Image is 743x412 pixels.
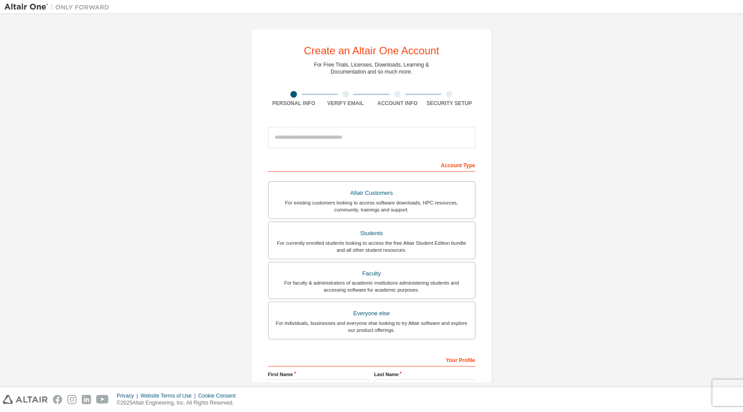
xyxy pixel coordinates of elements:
div: Create an Altair One Account [304,46,440,56]
img: altair_logo.svg [3,395,48,404]
img: facebook.svg [53,395,62,404]
div: Everyone else [274,307,470,320]
label: Last Name [374,371,475,378]
div: Faculty [274,268,470,280]
div: Altair Customers [274,187,470,199]
div: Security Setup [423,100,475,107]
img: youtube.svg [96,395,109,404]
div: For Free Trials, Licenses, Downloads, Learning & Documentation and so much more. [314,61,429,75]
div: Website Terms of Use [140,392,198,399]
div: Your Profile [268,352,475,366]
div: For faculty & administrators of academic institutions administering students and accessing softwa... [274,279,470,293]
div: For individuals, businesses and everyone else looking to try Altair software and explore our prod... [274,320,470,334]
img: linkedin.svg [82,395,91,404]
div: Verify Email [320,100,372,107]
div: For currently enrolled students looking to access the free Altair Student Edition bundle and all ... [274,239,470,254]
label: First Name [268,371,369,378]
div: Privacy [117,392,140,399]
div: Students [274,227,470,239]
img: instagram.svg [67,395,77,404]
div: Account Info [372,100,424,107]
img: Altair One [4,3,114,11]
div: For existing customers looking to access software downloads, HPC resources, community, trainings ... [274,199,470,213]
div: Personal Info [268,100,320,107]
div: Cookie Consent [198,392,241,399]
p: © 2025 Altair Engineering, Inc. All Rights Reserved. [117,399,241,407]
div: Account Type [268,158,475,172]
